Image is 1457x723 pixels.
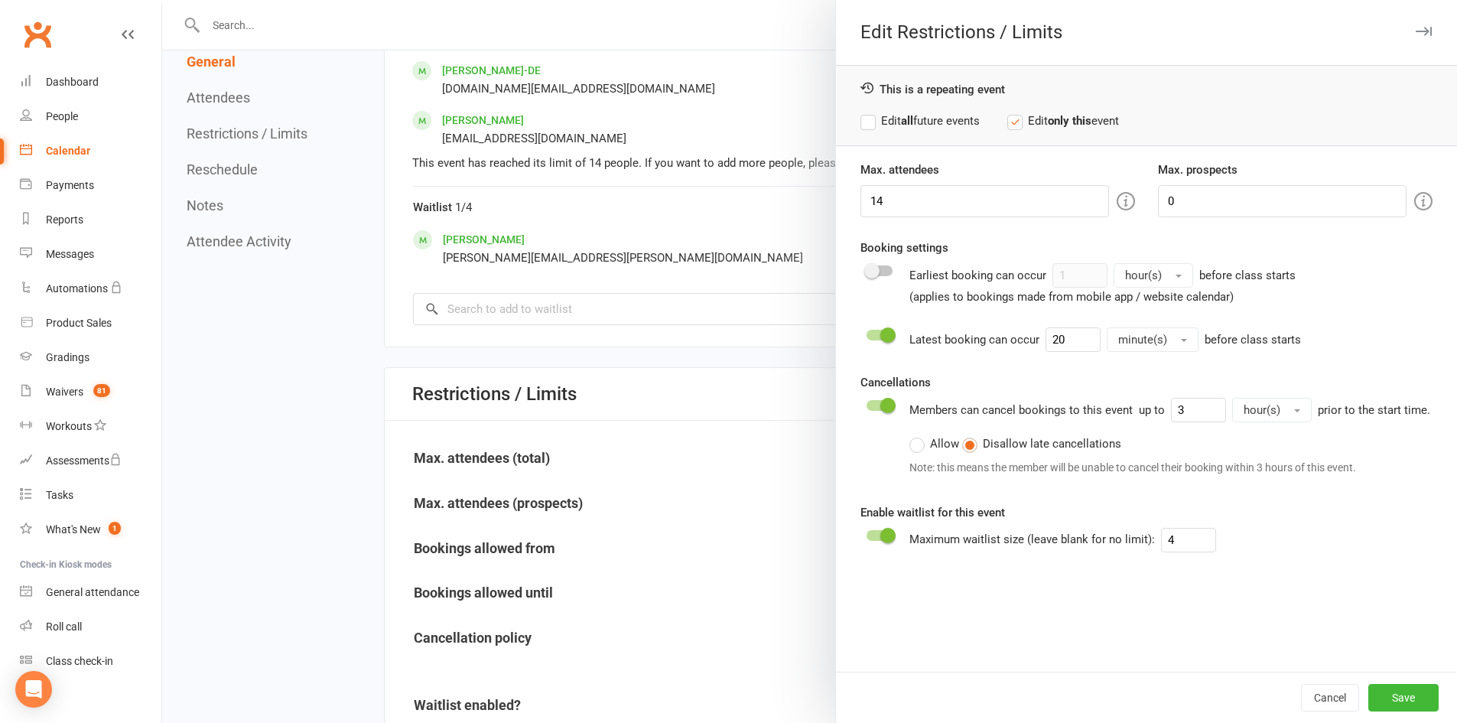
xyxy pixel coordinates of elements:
[18,15,57,54] a: Clubworx
[20,237,161,272] a: Messages
[1158,161,1237,179] label: Max. prospects
[860,161,939,179] label: Max. attendees
[20,134,161,168] a: Calendar
[860,373,931,392] label: Cancellations
[46,523,101,536] div: What's New
[46,145,90,157] div: Calendar
[1114,263,1193,288] button: hour(s)
[1368,684,1439,712] button: Save
[909,459,1430,476] div: Note: this means the member will be unable to cancel their booking within 3 hours of this event.
[1232,398,1312,422] button: hour(s)
[860,503,1005,522] label: Enable waitlist for this event
[962,435,1121,453] label: Disallow late cancellations
[1107,327,1198,352] button: minute(s)
[46,110,78,122] div: People
[46,454,122,467] div: Assessments
[1318,403,1430,417] span: prior to the start time.
[46,282,108,295] div: Automations
[46,655,113,667] div: Class check-in
[46,489,73,501] div: Tasks
[109,522,121,535] span: 1
[1205,333,1301,347] span: before class starts
[909,398,1430,482] div: Members can cancel bookings to this event
[909,327,1301,352] div: Latest booking can occur
[20,610,161,644] a: Roll call
[46,620,82,633] div: Roll call
[20,168,161,203] a: Payments
[20,409,161,444] a: Workouts
[20,478,161,513] a: Tasks
[1048,114,1091,128] strong: only this
[860,81,1433,96] div: This is a repeating event
[20,272,161,306] a: Automations
[1125,269,1162,282] span: hour(s)
[20,65,161,99] a: Dashboard
[46,586,139,598] div: General attendance
[46,76,99,88] div: Dashboard
[20,203,161,237] a: Reports
[860,112,980,130] label: Edit future events
[901,114,913,128] strong: all
[20,99,161,134] a: People
[909,263,1296,306] div: Earliest booking can occur
[46,351,89,363] div: Gradings
[1244,403,1280,417] span: hour(s)
[1301,684,1359,712] button: Cancel
[1007,112,1119,130] label: Edit event
[46,179,94,191] div: Payments
[46,420,92,432] div: Workouts
[20,375,161,409] a: Waivers 81
[20,575,161,610] a: General attendance kiosk mode
[909,528,1241,552] div: Maximum waitlist size (leave blank for no limit):
[20,340,161,375] a: Gradings
[860,239,948,257] label: Booking settings
[20,644,161,679] a: Class kiosk mode
[15,671,52,708] div: Open Intercom Messenger
[46,213,83,226] div: Reports
[46,248,94,260] div: Messages
[20,444,161,478] a: Assessments
[1118,333,1167,347] span: minute(s)
[20,513,161,547] a: What's New1
[46,317,112,329] div: Product Sales
[1139,398,1312,422] div: up to
[93,384,110,397] span: 81
[836,21,1457,43] div: Edit Restrictions / Limits
[909,435,959,453] label: Allow
[20,306,161,340] a: Product Sales
[46,386,83,398] div: Waivers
